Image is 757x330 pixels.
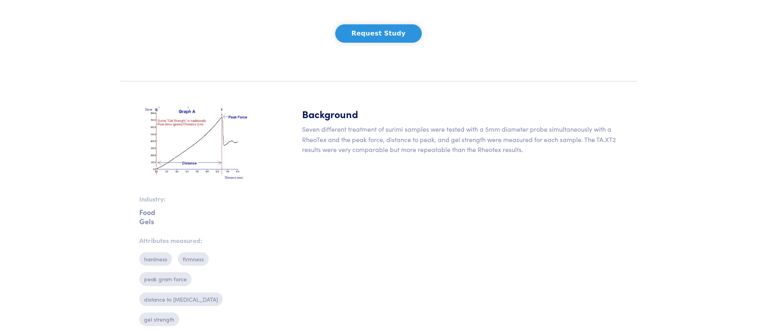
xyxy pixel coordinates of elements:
[139,312,179,326] p: gel strength
[139,252,172,266] p: hardness
[302,107,618,121] h5: Background
[139,211,252,213] p: Food
[139,272,192,286] p: peak gram force
[139,194,252,204] p: Industry:
[139,235,252,246] p: Attributes measured:
[178,252,209,266] p: firmness
[302,124,618,155] p: Seven different treatment of surimi samples were tested with a 5mm diameter probe simultaneously ...
[335,24,422,43] button: Request Study
[139,220,252,223] p: Gels
[139,292,223,306] p: distance to [MEDICAL_DATA]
